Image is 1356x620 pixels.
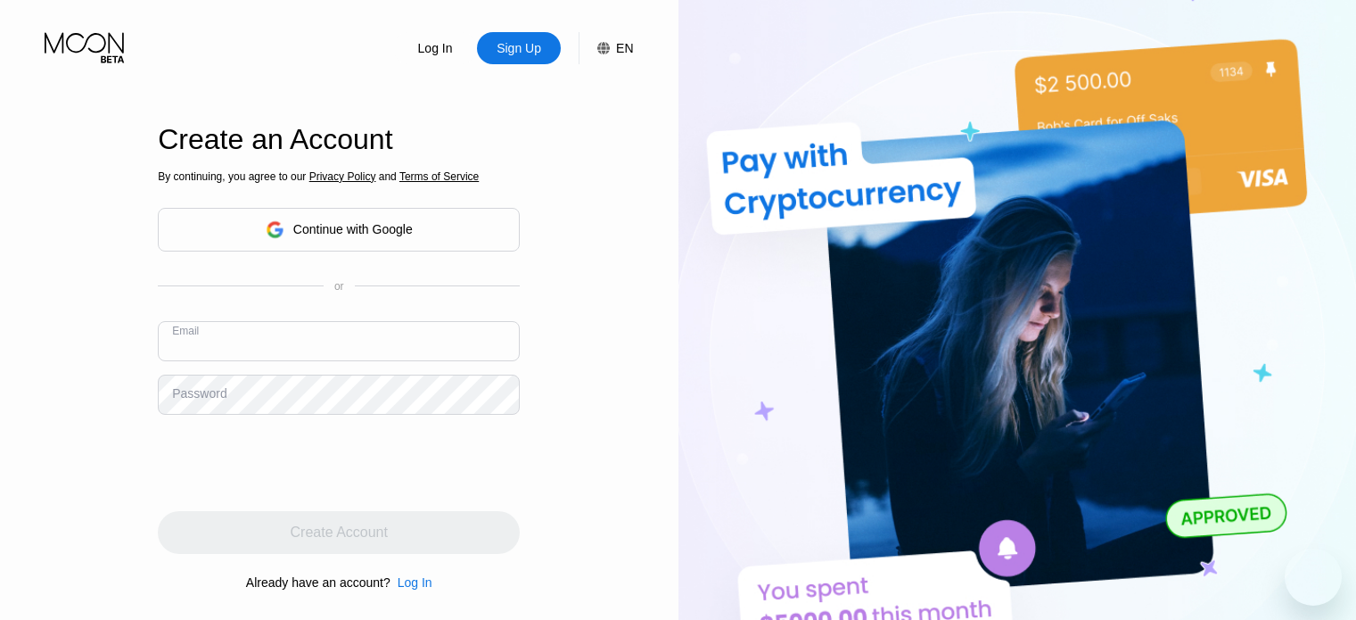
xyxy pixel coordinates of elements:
div: Log In [393,32,477,64]
div: or [334,280,344,293]
div: Continue with Google [293,222,413,236]
div: Log In [390,575,432,590]
div: EN [579,32,633,64]
div: Email [172,325,199,337]
div: Sign Up [495,39,543,57]
div: By continuing, you agree to our [158,170,520,183]
span: and [375,170,399,183]
span: Terms of Service [399,170,479,183]
div: Sign Up [477,32,561,64]
div: Continue with Google [158,208,520,252]
div: Already have an account? [246,575,390,590]
iframe: زر إطلاق نافذة المراسلة [1285,549,1342,606]
span: Privacy Policy [309,170,376,183]
iframe: reCAPTCHA [158,428,429,498]
div: Log In [398,575,432,590]
div: Log In [416,39,455,57]
div: Password [172,386,226,401]
div: Create an Account [158,123,520,156]
div: EN [616,41,633,55]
